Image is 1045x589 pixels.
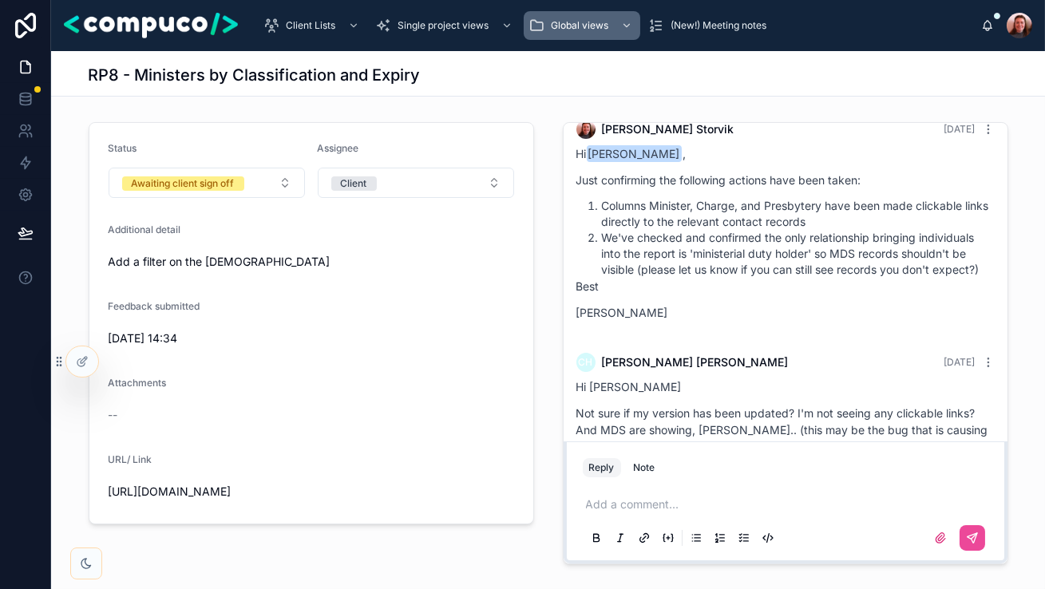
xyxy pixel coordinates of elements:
[944,123,976,135] span: [DATE]
[259,11,367,40] a: Client Lists
[132,176,235,191] div: Awaiting client sign off
[398,19,489,32] span: Single project views
[576,172,995,188] p: Just confirming the following actions have been taken:
[576,304,995,321] p: [PERSON_NAME]
[643,11,778,40] a: (New!) Meeting notes
[579,356,593,369] span: CH
[583,458,621,477] button: Reply
[576,378,995,395] p: Hi [PERSON_NAME]
[318,142,359,154] span: Assignee
[89,64,421,86] h1: RP8 - Ministers by Classification and Expiry
[341,176,367,191] div: Client
[944,356,976,368] span: [DATE]
[576,278,995,294] p: Best
[602,230,995,278] li: We've checked and confirmed the only relationship bringing individuals into the report is 'minist...
[109,168,305,198] button: Select Button
[370,11,521,40] a: Single project views
[109,484,514,500] span: [URL][DOMAIN_NAME]
[109,330,305,346] span: [DATE] 14:34
[64,13,238,38] img: App logo
[602,198,995,230] li: Columns Minister, Charge, and Presbytery have been made clickable links directly to the relevant ...
[576,405,995,455] p: Not sure if my version has been updated? I'm not seeing any clickable links? And MDS are showing,...
[251,8,981,43] div: scrollable content
[109,453,152,465] span: URL/ Link
[587,145,682,162] span: [PERSON_NAME]
[318,168,514,198] button: Select Button
[602,354,789,370] span: [PERSON_NAME] [PERSON_NAME]
[602,121,734,137] span: [PERSON_NAME] Storvik
[627,458,662,477] button: Note
[109,300,200,312] span: Feedback submitted
[109,142,137,154] span: Status
[286,19,335,32] span: Client Lists
[551,19,608,32] span: Global views
[524,11,640,40] a: Global views
[109,407,118,423] span: --
[634,461,655,474] div: Note
[109,254,514,270] span: Add a filter on the [DEMOGRAPHIC_DATA]
[576,145,995,162] p: Hi ,
[109,223,181,235] span: Additional detail
[109,377,167,389] span: Attachments
[671,19,766,32] span: (New!) Meeting notes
